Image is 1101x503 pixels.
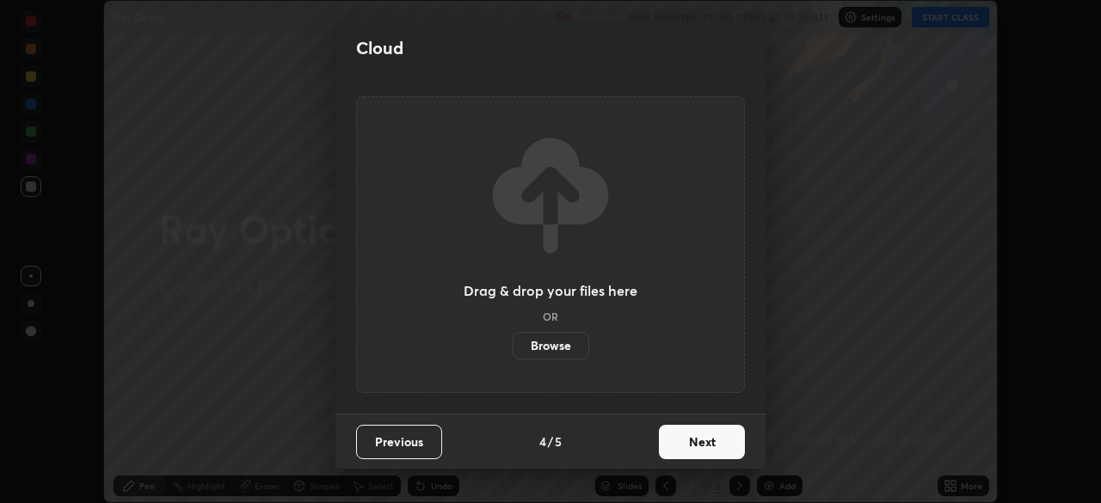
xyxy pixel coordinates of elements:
[555,432,562,451] h4: 5
[464,284,637,298] h3: Drag & drop your files here
[356,37,403,59] h2: Cloud
[356,425,442,459] button: Previous
[548,432,553,451] h4: /
[659,425,745,459] button: Next
[539,432,546,451] h4: 4
[543,311,558,322] h5: OR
